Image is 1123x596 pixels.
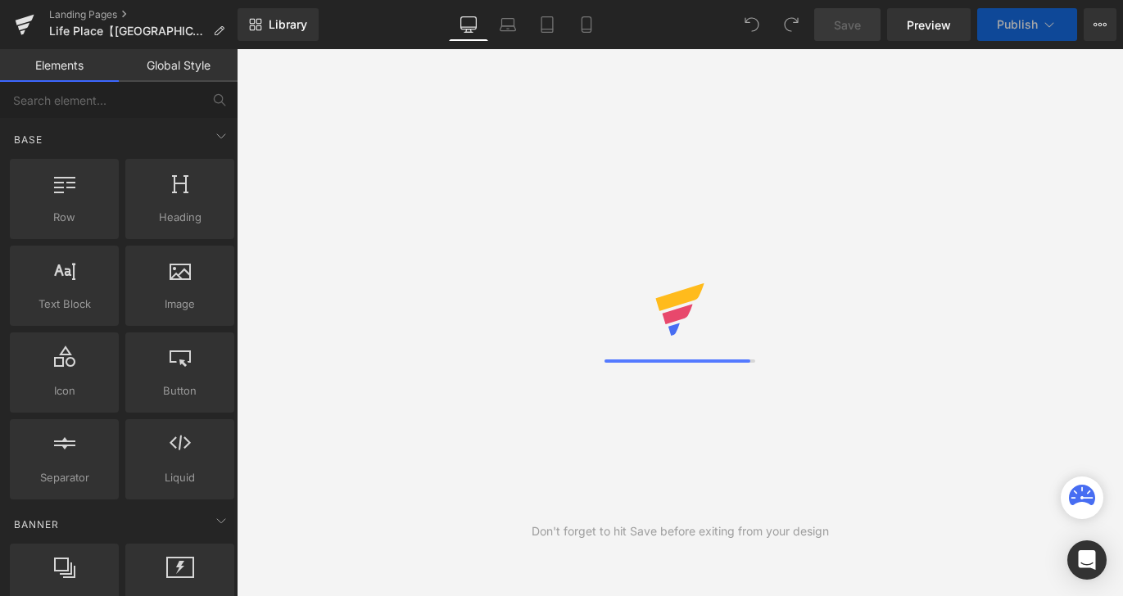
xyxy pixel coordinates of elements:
[238,8,319,41] a: New Library
[528,8,567,41] a: Tablet
[1084,8,1116,41] button: More
[49,8,238,21] a: Landing Pages
[977,8,1077,41] button: Publish
[15,209,114,226] span: Row
[15,296,114,313] span: Text Block
[834,16,861,34] span: Save
[15,469,114,486] span: Separator
[907,16,951,34] span: Preview
[130,469,229,486] span: Liquid
[269,17,307,32] span: Library
[49,25,206,38] span: Life Place【[GEOGRAPHIC_DATA]編 Episode 1】
[12,517,61,532] span: Banner
[1067,540,1107,580] div: Open Intercom Messenger
[736,8,768,41] button: Undo
[887,8,971,41] a: Preview
[775,8,808,41] button: Redo
[567,8,606,41] a: Mobile
[449,8,488,41] a: Desktop
[15,382,114,400] span: Icon
[119,49,238,82] a: Global Style
[488,8,528,41] a: Laptop
[130,382,229,400] span: Button
[12,132,44,147] span: Base
[532,522,829,540] div: Don't forget to hit Save before exiting from your design
[997,18,1038,31] span: Publish
[130,209,229,226] span: Heading
[130,296,229,313] span: Image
